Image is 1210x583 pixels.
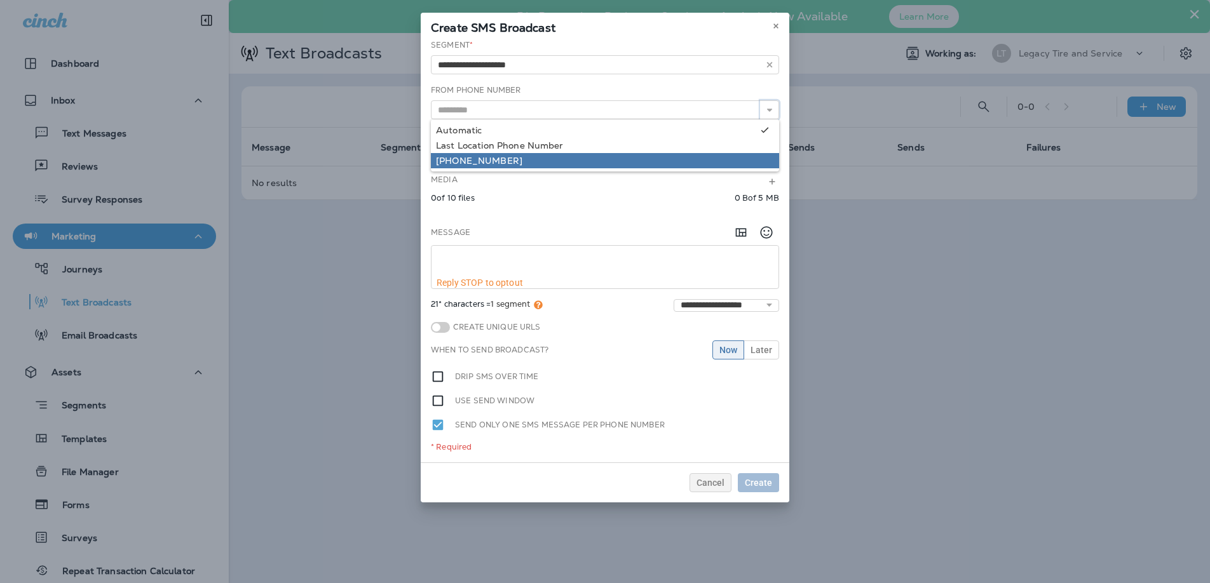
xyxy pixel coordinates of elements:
div: Automatic [436,125,756,135]
button: Cancel [690,473,731,492]
span: Reply STOP to optout [437,278,523,288]
button: Now [712,340,744,359]
label: Media [431,175,458,185]
label: Create Unique URLs [450,322,541,332]
label: Segment [431,40,473,50]
button: Later [744,340,779,359]
span: Later [751,345,772,354]
label: Use send window [455,394,534,408]
p: 0 B of 5 MB [735,193,779,203]
button: Create [738,473,779,492]
label: Message [431,227,470,238]
span: 1 segment [491,298,530,309]
div: Last Location Phone Number [436,140,774,151]
p: 0 of 10 files [431,193,475,203]
button: Select an emoji [754,220,779,245]
span: Create [745,478,772,487]
div: [PHONE_NUMBER] [436,156,774,166]
label: Send only one SMS message per phone number [455,418,665,432]
div: Create SMS Broadcast [421,13,789,39]
span: 21* characters = [431,299,543,312]
button: Add in a premade template [728,220,754,245]
label: Drip SMS over time [455,370,539,384]
label: When to send broadcast? [431,345,548,355]
label: From Phone Number [431,85,520,95]
span: Now [719,345,737,354]
div: * Required [431,442,779,452]
span: Cancel [697,478,724,487]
